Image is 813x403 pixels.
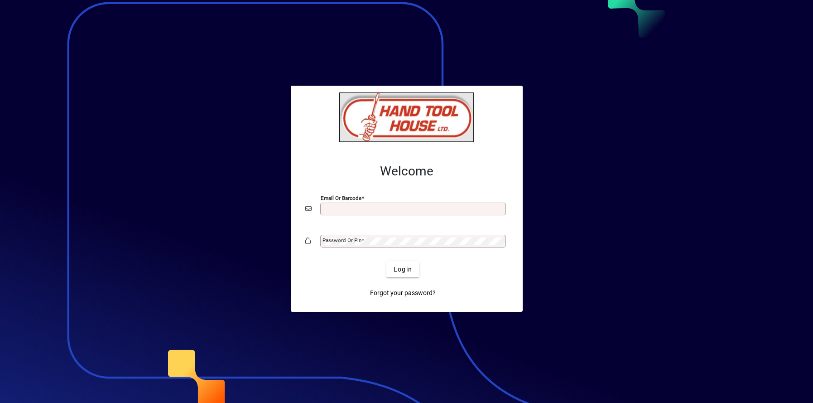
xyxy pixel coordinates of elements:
[394,265,412,274] span: Login
[322,237,361,243] mat-label: Password or Pin
[386,261,419,277] button: Login
[366,285,439,301] a: Forgot your password?
[370,288,436,298] span: Forgot your password?
[305,164,508,179] h2: Welcome
[321,195,361,201] mat-label: Email or Barcode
